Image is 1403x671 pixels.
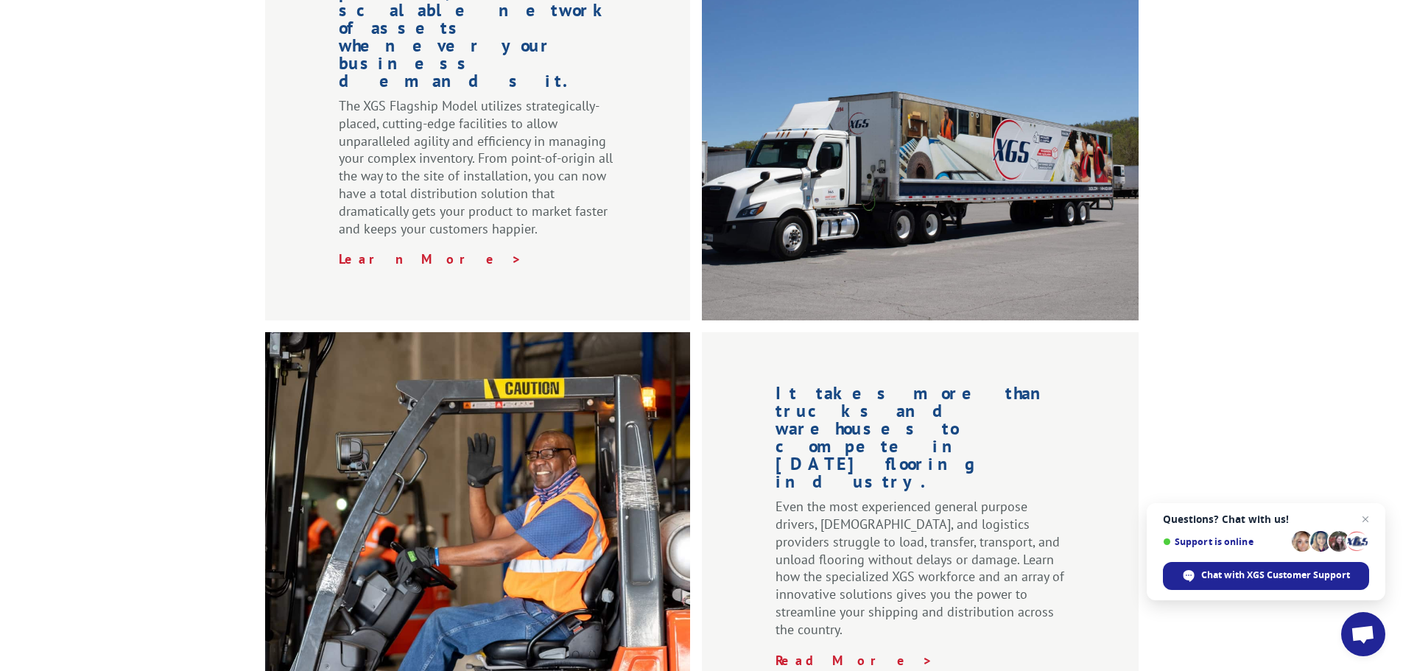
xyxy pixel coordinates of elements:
[776,652,933,669] a: Read More >
[1341,612,1385,656] a: Open chat
[1163,536,1287,547] span: Support is online
[776,498,1065,651] p: Even the most experienced general purpose drivers, [DEMOGRAPHIC_DATA], and logistics providers st...
[1163,562,1369,590] span: Chat with XGS Customer Support
[1163,513,1369,525] span: Questions? Chat with us!
[339,97,616,250] p: The XGS Flagship Model utilizes strategically-placed, cutting-edge facilities to allow unparallel...
[339,250,522,267] a: Learn More >
[776,384,1065,498] h1: It takes more than trucks and warehouses to compete in [DATE] flooring industry.
[1201,569,1350,582] span: Chat with XGS Customer Support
